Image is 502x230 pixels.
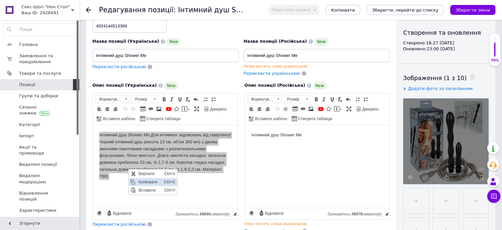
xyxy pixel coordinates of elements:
[184,96,191,103] a: Видалити форматування
[245,125,390,208] iframe: Редактор, 90990DEA-6CD1-499C-8A54-1EAA3FDF5CD9
[129,105,137,113] a: Збільшити відступ
[327,210,385,216] div: Кiлькiсть символiв
[93,125,238,208] iframe: Редактор, 99AF7469-42B1-4A12-B0A5-5FBC90E0FB2E
[248,105,255,113] a: По лівому краю
[92,83,157,88] span: Опис позиції (Українська)
[408,86,473,91] span: Додати фото за посиланням
[92,49,239,62] input: Наприклад, H&M жіноча сукня зелена 38 розмір вечірня максі з блискітками
[245,83,305,88] span: Опис позиції (Російська)
[256,105,263,113] a: По центру
[385,212,388,215] span: Потягніть для зміни розмірів
[244,39,307,44] span: Назва позиції (Російська)
[95,95,129,103] a: Форматування
[315,38,328,46] span: New
[203,105,228,113] a: Джерело
[96,96,123,103] span: Форматування
[326,5,360,15] button: Копіювати
[165,105,172,113] a: Додати відео з YouTube
[331,8,355,13] span: Копіювати
[4,23,78,35] input: Пошук
[264,211,284,216] span: Відновити
[176,96,184,103] a: Підкреслений (Ctrl+U)
[21,4,71,10] span: Секс-Шоп "Нон Стоп"
[210,96,217,103] a: Вставити/видалити маркований список
[19,173,61,185] span: Видалені модерацією
[455,8,490,13] i: Зберегти зміни
[248,115,288,122] a: Вставити шаблон
[355,105,380,113] a: Джерело
[160,96,168,103] a: Жирний (Ctrl+B)
[244,49,390,62] input: Наприклад, H&M жіноча сукня зелена 38 розмір вечірня максі з блискітками
[34,0,48,8] span: Ctrl+X
[272,7,311,12] span: Перегляд позиції
[489,58,500,63] div: 70%
[450,5,495,15] button: Зберегти зміни
[19,82,35,88] span: Позиції
[0,0,48,8] a: Вирізати
[92,39,159,44] span: Назва позиції (Українська)
[34,17,48,25] span: Ctrl+V
[336,96,344,103] a: Видалити форматування
[367,5,444,15] button: Зберегти, перейти до списку
[86,7,91,13] div: Повернутися назад
[264,105,271,113] a: По правому краю
[489,33,500,67] div: 70% Якість заповнення
[274,105,281,113] a: Зменшити відступ
[167,38,181,46] span: New
[248,209,255,217] a: Зробити резервну копію зараз
[175,210,233,216] div: Кiлькiсть символiв
[92,64,146,69] span: Перекласти російською
[233,212,236,215] span: Потягніть для зміни розмірів
[344,96,351,103] a: Повернути (Ctrl+Z)
[192,96,199,103] a: Повернути (Ctrl+Z)
[102,116,135,122] span: Вставити шаблон
[8,9,34,17] span: Копіювати
[19,53,61,65] span: Замовлення та повідомлення
[351,212,362,216] span: 49978
[34,9,48,17] span: Ctrl+C
[19,133,34,139] span: Імпорт
[291,105,299,113] a: Таблиця
[8,0,34,8] span: Вирізати
[132,96,151,103] span: Розмір
[139,105,147,113] a: Таблиця
[345,105,352,113] a: Максимізувати
[19,42,38,48] span: Головна
[258,209,284,217] a: Відновити
[181,105,190,113] a: Вставити повідомлення
[147,105,154,113] a: Вставити/Редагувати посилання (Ctrl+L)
[145,116,181,122] span: Створити таблицю
[202,96,209,103] a: Вставити/видалити нумерований список
[164,82,178,90] span: New
[96,115,136,122] a: Вставити шаблон
[313,82,327,90] span: New
[297,116,332,122] span: Створити таблицю
[403,40,489,46] div: Створено: 18:27 [DATE]
[299,105,307,113] a: Вставити/Редагувати посилання (Ctrl+L)
[333,105,343,113] a: Вставити повідомлення
[92,222,146,227] span: Перекласти російською
[362,96,369,103] a: Вставити/видалити маркований список
[19,93,58,99] span: Групи та добірки
[96,209,103,217] a: Зробити резервну копію зараз
[96,105,103,113] a: По лівому краю
[487,190,500,203] button: Чат з покупцем
[284,95,310,103] a: Розмір
[284,96,304,103] span: Розмір
[0,17,48,25] a: Вставити
[245,221,390,226] div: Опис містить слова українською
[248,96,275,103] span: Форматування
[8,17,34,25] span: Вставити
[328,96,336,103] a: Підкреслений (Ctrl+U)
[244,71,300,76] span: Перекласти українською
[282,105,289,113] a: Збільшити відступ
[244,64,390,69] div: Назва містить слова українською
[372,8,438,13] i: Зберегти, перейти до списку
[307,105,315,113] a: Зображення
[112,105,119,113] a: По правому краю
[0,9,48,17] a: Копіювати
[317,105,324,113] a: Додати відео з YouTube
